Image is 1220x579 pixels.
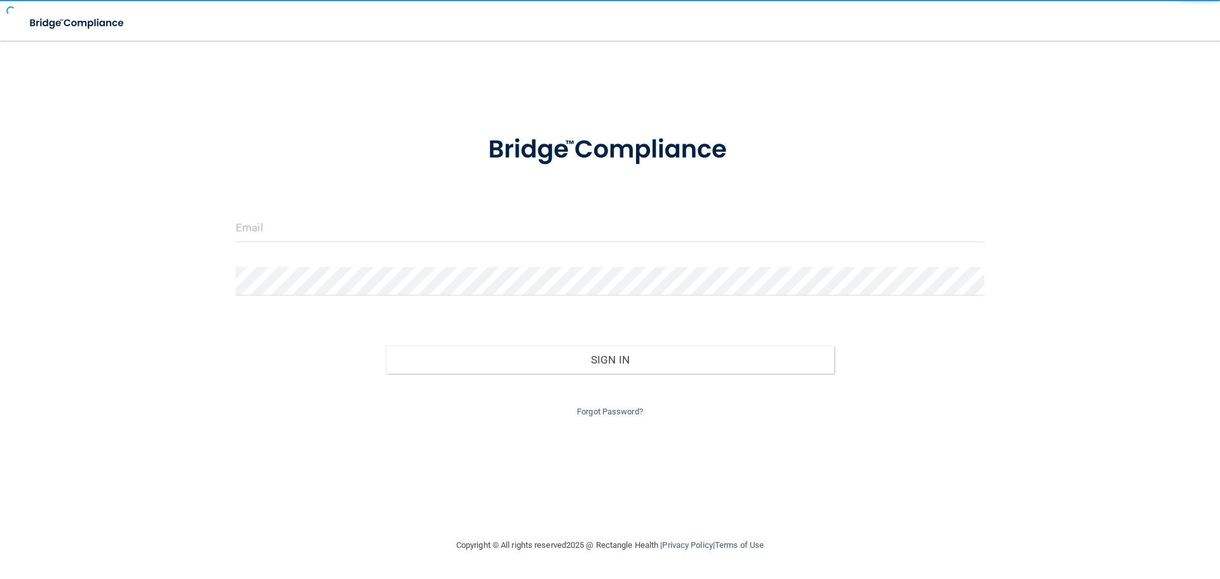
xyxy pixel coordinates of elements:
a: Forgot Password? [577,407,643,416]
img: bridge_compliance_login_screen.278c3ca4.svg [462,117,758,183]
input: Email [236,214,984,242]
button: Sign In [386,346,835,374]
div: Copyright © All rights reserved 2025 @ Rectangle Health | | [378,525,842,566]
a: Privacy Policy [662,540,712,550]
a: Terms of Use [715,540,764,550]
img: bridge_compliance_login_screen.278c3ca4.svg [19,10,136,36]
